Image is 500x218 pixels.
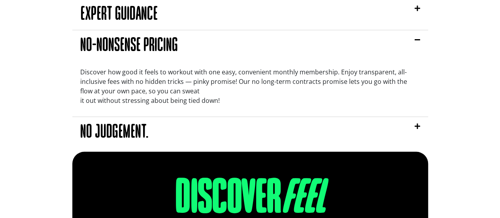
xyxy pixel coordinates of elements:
a: Expert Guidance [80,6,158,23]
a: No-nonsense pricing [80,37,178,55]
div: No-nonsense pricing [72,61,428,117]
div: No judgement. [72,117,428,148]
p: Discover how good it feels to workout with one easy, convenient monthly membership. Enjoy transpa... [80,67,420,105]
a: No judgement. [80,124,149,141]
div: No-nonsense pricing [72,30,428,61]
